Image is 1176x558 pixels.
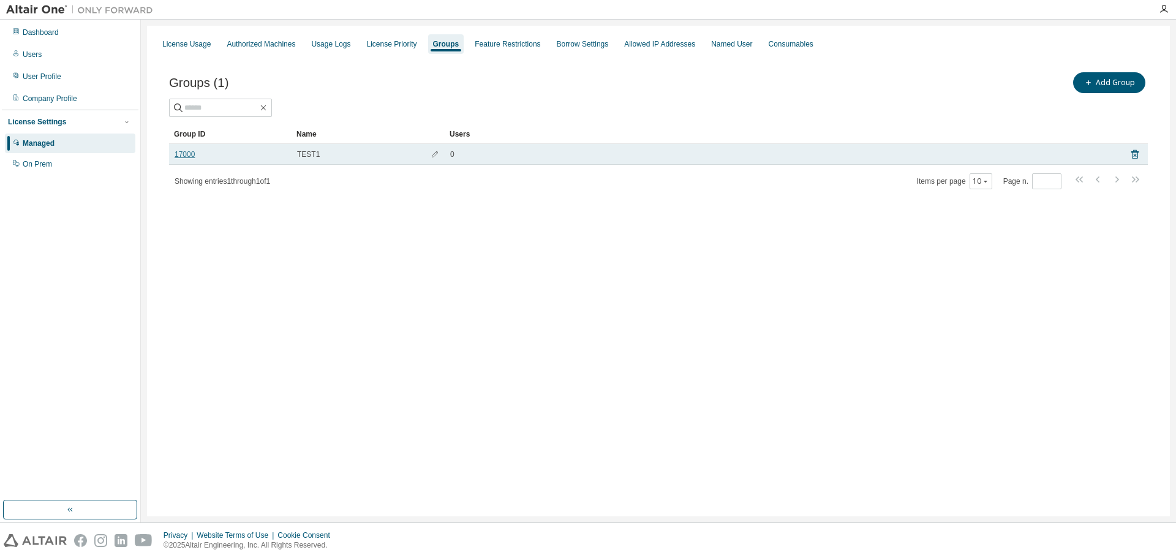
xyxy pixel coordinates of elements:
[23,94,77,104] div: Company Profile
[23,159,52,169] div: On Prem
[624,39,695,49] div: Allowed IP Addresses
[227,39,295,49] div: Authorized Machines
[973,176,989,186] button: 10
[164,530,197,540] div: Privacy
[450,124,1114,144] div: Users
[297,149,320,159] span: TEST1
[175,149,195,159] a: 17000
[557,39,609,49] div: Borrow Settings
[23,138,55,148] div: Managed
[23,50,42,59] div: Users
[475,39,540,49] div: Feature Restrictions
[74,534,87,547] img: facebook.svg
[433,39,459,49] div: Groups
[367,39,417,49] div: License Priority
[23,72,61,81] div: User Profile
[197,530,277,540] div: Website Terms of Use
[169,76,228,90] span: Groups (1)
[450,149,454,159] span: 0
[135,534,153,547] img: youtube.svg
[175,177,270,186] span: Showing entries 1 through 1 of 1
[4,534,67,547] img: altair_logo.svg
[94,534,107,547] img: instagram.svg
[1073,72,1145,93] button: Add Group
[711,39,752,49] div: Named User
[277,530,337,540] div: Cookie Consent
[8,117,66,127] div: License Settings
[769,39,813,49] div: Consumables
[162,39,211,49] div: License Usage
[311,39,350,49] div: Usage Logs
[164,540,337,551] p: © 2025 Altair Engineering, Inc. All Rights Reserved.
[115,534,127,547] img: linkedin.svg
[6,4,159,16] img: Altair One
[917,173,992,189] span: Items per page
[296,124,440,144] div: Name
[23,28,59,37] div: Dashboard
[174,124,287,144] div: Group ID
[1003,173,1061,189] span: Page n.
